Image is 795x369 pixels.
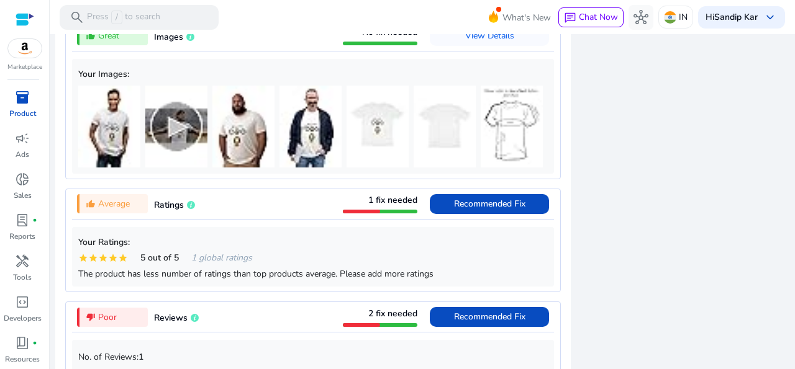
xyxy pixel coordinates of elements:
span: handyman [15,254,30,269]
img: amazon.svg [8,39,42,58]
mat-icon: thumb_down_alt [86,312,96,322]
mat-icon: star [108,253,118,263]
span: View Details [465,30,514,42]
img: in.svg [664,11,676,24]
span: book_4 [15,336,30,350]
span: keyboard_arrow_down [763,10,778,25]
b: Sandip Kar [714,11,758,23]
span: What's New [502,7,551,29]
img: 21yCQlrkOfL._SX38_SY50_CR,0,0,38,50_.jpg [347,86,409,167]
button: Recommended Fix [430,307,549,327]
span: / [111,11,122,24]
p: Sales [14,190,32,201]
h5: Your Images: [78,69,548,80]
p: Press to search [87,11,160,24]
span: Ratings [154,199,184,211]
span: Recommended Fix [454,311,525,322]
mat-icon: star [118,253,128,263]
b: 1 [139,351,143,363]
p: No. of Reviews: [78,350,548,363]
span: 1 fix needed [368,194,417,206]
p: Reports [9,231,35,242]
mat-icon: star [88,253,98,263]
span: chat [564,12,576,24]
button: View Details [430,26,549,46]
span: inventory_2 [15,90,30,105]
img: 3134r0NUoIL._SX38_SY50_CR,0,0,38,50_.jpg [78,86,140,167]
p: Marketplace [7,63,42,72]
span: fiber_manual_record [32,218,37,223]
p: Product [9,108,36,119]
span: code_blocks [15,295,30,309]
p: Developers [4,313,42,324]
button: hub [629,5,653,30]
mat-icon: star [98,253,108,263]
span: 5 out of 5 [140,251,179,264]
p: Resources [5,353,40,365]
p: Hi [706,13,758,22]
button: chatChat Now [558,7,624,27]
span: Images [154,31,183,43]
span: donut_small [15,172,30,187]
span: Poor [98,311,117,324]
span: hub [634,10,648,25]
p: Tools [13,272,32,283]
img: 41G652jHiyL._SX38_SY50_CR,0,0,38,50_.jpg [279,86,342,167]
p: Ads [16,149,29,160]
span: fiber_manual_record [32,340,37,345]
img: 31+sXytaUcL._SX38_SY50_CR,0,0,38,50_.jpg [212,86,275,167]
img: 31tDQslSMML._SX38_SY50_CR,0,0,38,50_.jpg [481,86,543,167]
span: Recommended Fix [454,198,525,210]
span: campaign [15,131,30,146]
span: 1 global ratings [191,251,252,264]
img: 21hEA4QxQ-L._SX38_SY50_CR,0,0,38,50_.jpg [414,86,476,167]
h5: Your Ratings: [78,238,548,248]
span: search [70,10,84,25]
div: The product has less number of ratings than top products average. Please add more ratings [78,267,548,280]
span: 2 fix needed [368,308,417,319]
span: lab_profile [15,213,30,228]
span: Reviews [154,312,188,324]
button: Recommended Fix [430,194,549,214]
span: Chat Now [579,11,618,23]
img: 61x12QP7omL.SX38_SY50_CR,0,0,38,50_PKmb-play-button-overlay-thumb_.jpg [145,86,207,167]
span: Average [98,197,130,210]
p: IN [679,6,688,28]
mat-icon: thumb_up_alt [86,199,96,209]
mat-icon: star [78,253,88,263]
